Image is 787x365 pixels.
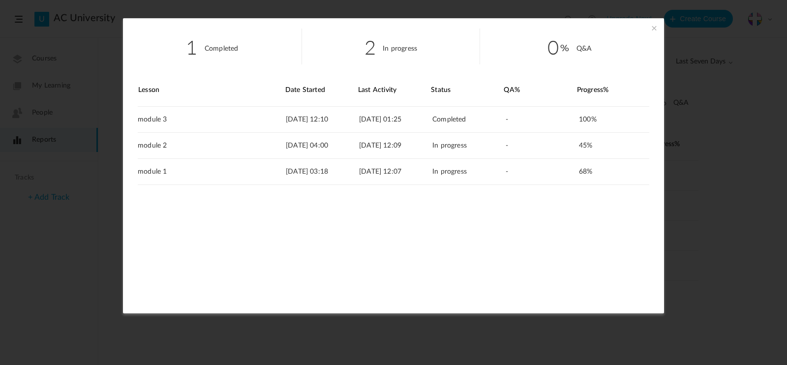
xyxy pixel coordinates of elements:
div: [DATE] 01:25 [359,107,431,132]
div: Lesson [138,74,284,106]
div: Status [431,74,503,106]
cite: In progress [383,45,417,52]
div: [DATE] 12:09 [359,133,431,158]
div: Completed [432,107,505,132]
div: - [506,159,578,184]
div: In progress [432,133,505,158]
div: QA% [504,74,576,106]
div: In progress [432,159,505,184]
span: 0 [547,32,569,61]
span: module 2 [138,142,167,150]
cite: Q&A [576,45,592,52]
div: [DATE] 12:07 [359,159,431,184]
div: - [506,107,578,132]
div: 45% [579,137,641,154]
div: Last Activity [358,74,430,106]
div: 100% [579,111,641,128]
div: [DATE] 04:00 [286,133,358,158]
div: 68% [579,163,641,181]
div: - [506,133,578,158]
div: Progress% [577,74,649,106]
span: 2 [364,32,376,61]
span: 1 [186,32,197,61]
span: module 1 [138,168,167,176]
div: [DATE] 03:18 [286,159,358,184]
div: [DATE] 12:10 [286,107,358,132]
cite: Completed [205,45,239,52]
div: Date Started [285,74,358,106]
span: module 3 [138,116,167,124]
